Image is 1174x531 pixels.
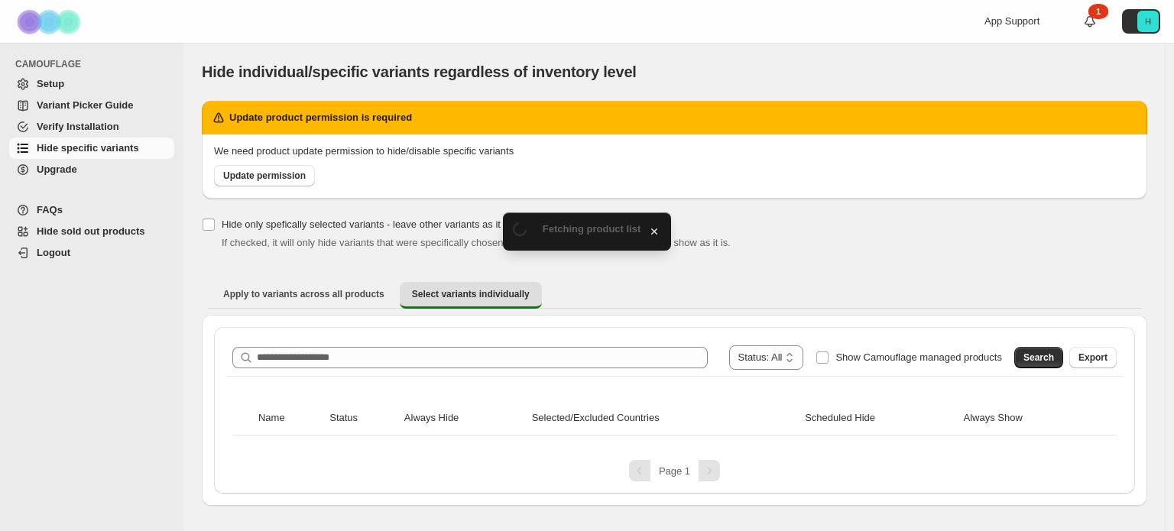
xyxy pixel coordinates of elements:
th: Status [325,401,400,435]
span: CAMOUFLAGE [15,58,176,70]
a: Update permission [214,165,315,186]
nav: Pagination [226,460,1123,481]
span: Hide specific variants [37,142,139,154]
a: Hide sold out products [9,221,174,242]
a: Hide specific variants [9,138,174,159]
a: Logout [9,242,174,264]
span: Hide only spefically selected variants - leave other variants as it is on the website [222,219,577,230]
th: Name [254,401,325,435]
div: 1 [1088,4,1108,19]
th: Selected/Excluded Countries [527,401,800,435]
span: Hide individual/specific variants regardless of inventory level [202,63,637,80]
div: Select variants individually [202,315,1147,506]
button: Apply to variants across all products [211,282,397,306]
span: Show Camouflage managed products [835,351,1002,363]
span: Variant Picker Guide [37,99,133,111]
a: Setup [9,73,174,95]
button: Select variants individually [400,282,542,309]
img: Camouflage [12,1,89,43]
a: FAQs [9,199,174,221]
a: Verify Installation [9,116,174,138]
span: Page 1 [659,465,690,477]
span: Fetching product list [543,223,641,235]
button: Avatar with initials H [1122,9,1160,34]
span: App Support [984,15,1039,27]
span: Apply to variants across all products [223,288,384,300]
button: Search [1014,347,1063,368]
th: Always Show [959,401,1095,435]
span: Logout [37,247,70,258]
a: Variant Picker Guide [9,95,174,116]
span: Upgrade [37,164,77,175]
span: Hide sold out products [37,225,145,237]
a: 1 [1082,14,1098,29]
th: Scheduled Hide [800,401,958,435]
span: Update permission [223,170,306,182]
span: Search [1023,351,1054,364]
span: Export [1078,351,1108,364]
span: Avatar with initials H [1137,11,1159,32]
span: Verify Installation [37,121,119,132]
button: Export [1069,347,1117,368]
span: FAQs [37,204,63,215]
span: Setup [37,78,64,89]
th: Always Hide [400,401,527,435]
span: If checked, it will only hide variants that were specifically chosen from this page. The other va... [222,237,731,248]
span: We need product update permission to hide/disable specific variants [214,145,514,157]
a: Upgrade [9,159,174,180]
text: H [1145,17,1151,26]
h2: Update product permission is required [229,110,412,125]
span: Select variants individually [412,288,530,300]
